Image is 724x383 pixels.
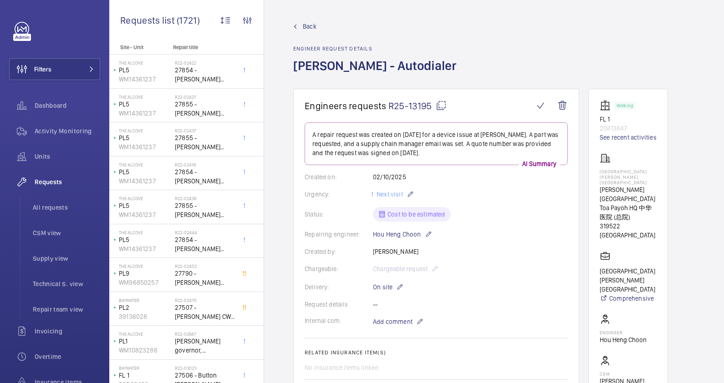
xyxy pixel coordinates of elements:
p: WM10823286 [119,346,171,355]
p: PL5 [119,235,171,244]
span: Requests [35,177,100,186]
p: PL2 [119,303,171,312]
p: The Alcove [119,94,171,100]
p: Baywater [119,365,171,371]
p: PL5 [119,100,171,109]
p: PL1 [119,337,171,346]
p: The Alcove [119,331,171,337]
span: [PERSON_NAME] governor, TAB20602A208 - [175,337,235,355]
span: Technical S. view [33,279,100,288]
span: All requests [33,203,100,212]
p: The Alcove [119,196,171,201]
p: A repair request was created on [DATE] for a device issue at [PERSON_NAME]. A part was requested,... [312,130,560,157]
span: 27854 - [PERSON_NAME] Elevator Governor Switch TAA177AH1 - [175,167,235,186]
p: 319522 [GEOGRAPHIC_DATA] [600,222,657,240]
h2: R22-02421 [175,94,235,100]
p: Repair title [173,44,233,50]
span: Engineers requests [305,100,387,111]
h2: Engineer request details [293,45,462,52]
span: Requests list [120,15,177,26]
p: WM14361237 [119,210,171,219]
span: Back [303,22,316,31]
span: Filters [34,65,51,74]
h2: R22-02416 [175,162,235,167]
p: The Alcove [119,230,171,235]
span: Repair team view [33,305,100,314]
button: Filters [9,58,100,80]
span: Add comment [373,317,413,326]
p: Engineer [600,330,647,335]
p: The Alcove [119,162,171,167]
span: 27855 - [PERSON_NAME] Elevator Governor Switch TAA177AH2 - [175,133,235,151]
p: WM14361237 [119,75,171,84]
p: PL9 [119,269,171,278]
p: 20813847 [600,124,657,133]
p: PL5 [119,167,171,176]
p: [GEOGRAPHIC_DATA] [PERSON_NAME][GEOGRAPHIC_DATA] [600,267,657,294]
p: Hou Heng Choon [600,335,647,344]
h2: R22-02647 [175,331,235,337]
p: WM14361237 [119,109,171,118]
p: WM14361237 [119,244,171,253]
p: WM96850257 [119,278,171,287]
span: Dashboard [35,101,100,110]
h2: R22-02470 [175,297,235,303]
p: PL5 [119,201,171,210]
span: 27854 - [PERSON_NAME] Elevator Governor Switch TAA177AH1 - [175,66,235,84]
a: See recent activities [600,133,657,142]
h1: [PERSON_NAME] - Autodialer [293,57,462,89]
p: Site - Unit [109,44,169,50]
h2: Related insurance item(s) [305,349,568,356]
img: elevator.svg [600,100,614,111]
span: Units [35,152,100,161]
span: 27855 - [PERSON_NAME] Elevator Governor Switch TAA177AH2 - [175,100,235,118]
span: Next visit [375,191,403,198]
p: PL5 [119,66,171,75]
p: [PERSON_NAME][GEOGRAPHIC_DATA] Toa Payoh HQ 中华医院 (总院) [600,185,657,222]
p: FL 1 [119,371,171,380]
span: 27854 - [PERSON_NAME] Elevator Governor Switch TAA177AH1 - [175,235,235,253]
p: AI Summary [519,159,560,168]
span: Overtime [35,352,100,361]
p: On site [373,282,403,292]
p: FL 1 [600,115,657,124]
span: 27507 - [PERSON_NAME] CWT guide shoe (100m) - Replace counterweight guide shoe [175,303,235,321]
span: 27855 - [PERSON_NAME] Elevator Governor Switch TAA177AH2 - [175,201,235,219]
p: The Alcove [119,60,171,66]
h2: R22-03023 [175,365,235,371]
a: Comprehensive [600,294,657,303]
p: 39136028 [119,312,171,321]
span: Invoicing [35,327,100,336]
p: WM14361237 [119,142,171,151]
span: Activity Monitoring [35,126,100,136]
h2: R22-02437 [175,128,235,133]
p: Baywater [119,297,171,303]
p: Working [617,104,633,107]
h2: R22-02439 [175,196,235,201]
h2: R22-02422 [175,60,235,66]
span: R25-13195 [388,100,447,111]
span: Supply view [33,254,100,263]
span: 27790 - [PERSON_NAME] governor TAB20602A208 - Replace governor [175,269,235,287]
p: The Alcove [119,263,171,269]
p: PL5 [119,133,171,142]
h2: R22-02444 [175,230,235,235]
p: CSM [600,371,644,377]
p: WM14361237 [119,176,171,186]
span: CSM view [33,228,100,237]
h2: R22-02452 [175,263,235,269]
p: The Alcove [119,128,171,133]
p: [GEOGRAPHIC_DATA] [PERSON_NAME][GEOGRAPHIC_DATA] [600,169,657,185]
p: Hou Heng Choon [373,229,432,240]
